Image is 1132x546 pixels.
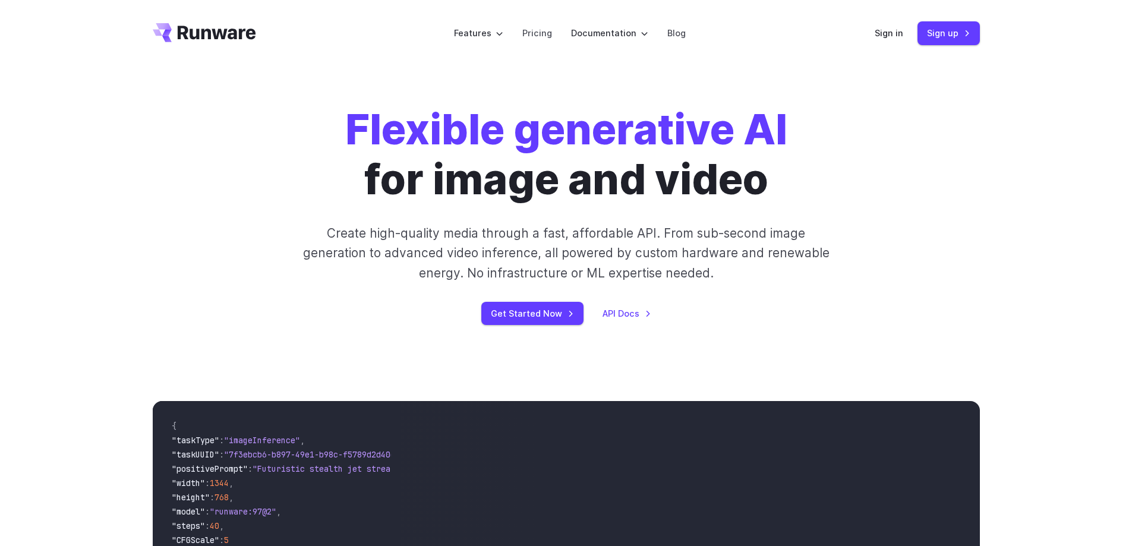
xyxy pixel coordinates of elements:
[219,435,224,446] span: :
[205,520,210,531] span: :
[667,26,686,40] a: Blog
[224,435,300,446] span: "imageInference"
[224,535,229,545] span: 5
[253,463,685,474] span: "Futuristic stealth jet streaking through a neon-lit cityscape with glowing purple exhaust"
[345,105,787,204] h1: for image and video
[301,223,831,283] p: Create high-quality media through a fast, affordable API. From sub-second image generation to adv...
[210,492,215,503] span: :
[172,449,219,460] span: "taskUUID"
[210,520,219,531] span: 40
[172,535,219,545] span: "CFGScale"
[219,520,224,531] span: ,
[603,307,651,320] a: API Docs
[229,492,234,503] span: ,
[215,492,229,503] span: 768
[172,478,205,488] span: "width"
[276,506,281,517] span: ,
[224,449,405,460] span: "7f3ebcb6-b897-49e1-b98c-f5789d2d40d7"
[219,535,224,545] span: :
[300,435,305,446] span: ,
[172,463,248,474] span: "positivePrompt"
[205,506,210,517] span: :
[248,463,253,474] span: :
[875,26,903,40] a: Sign in
[153,23,256,42] a: Go to /
[205,478,210,488] span: :
[172,435,219,446] span: "taskType"
[210,478,229,488] span: 1344
[210,506,276,517] span: "runware:97@2"
[481,302,584,325] a: Get Started Now
[219,449,224,460] span: :
[345,104,787,154] strong: Flexible generative AI
[522,26,552,40] a: Pricing
[571,26,648,40] label: Documentation
[172,520,205,531] span: "steps"
[454,26,503,40] label: Features
[172,421,176,431] span: {
[172,506,205,517] span: "model"
[229,478,234,488] span: ,
[172,492,210,503] span: "height"
[917,21,980,45] a: Sign up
